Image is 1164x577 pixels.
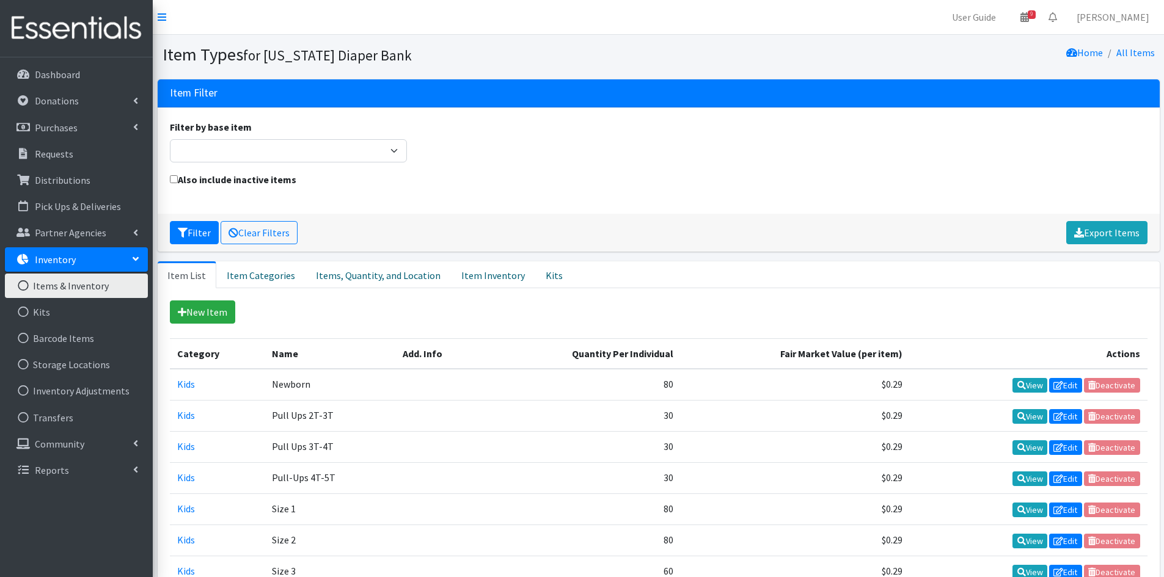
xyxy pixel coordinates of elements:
a: Transfers [5,405,148,430]
h1: Item Types [163,44,654,65]
a: Kids [177,534,195,546]
p: Partner Agencies [35,227,106,239]
a: Clear Filters [221,221,298,244]
a: Donations [5,89,148,113]
th: Quantity Per Individual [486,338,681,369]
small: for [US_STATE] Diaper Bank [243,46,412,64]
label: Filter by base item [170,120,252,134]
p: Reports [35,464,69,476]
a: Edit [1049,440,1082,455]
p: Purchases [35,122,78,134]
td: Pull-Ups 4T-5T [265,462,395,493]
a: All Items [1116,46,1155,59]
p: Pick Ups & Deliveries [35,200,121,212]
a: User Guide [942,5,1006,29]
td: 80 [486,525,681,556]
td: 30 [486,431,681,462]
a: Reports [5,458,148,482]
a: [PERSON_NAME] [1067,5,1159,29]
a: Purchases [5,115,148,140]
a: Kits [535,261,573,288]
th: Actions [910,338,1148,369]
a: View [1012,503,1047,517]
td: $0.29 [681,525,910,556]
a: Export Items [1066,221,1148,244]
p: Community [35,438,84,450]
td: $0.29 [681,494,910,525]
span: 9 [1028,10,1036,19]
a: Item List [158,261,216,288]
th: Name [265,338,395,369]
label: Also include inactive items [170,172,296,187]
th: Add. Info [395,338,486,369]
a: Community [5,432,148,456]
a: Item Categories [216,261,306,288]
a: Items, Quantity, and Location [306,261,451,288]
td: 30 [486,400,681,431]
a: Item Inventory [451,261,535,288]
a: Kits [5,300,148,324]
h3: Item Filter [170,87,218,100]
a: Edit [1049,378,1082,393]
input: Also include inactive items [170,175,178,183]
img: HumanEssentials [5,8,148,49]
p: Donations [35,95,79,107]
a: Requests [5,142,148,166]
td: Pull Ups 2T-3T [265,400,395,431]
td: Size 1 [265,494,395,525]
a: Edit [1049,503,1082,517]
a: View [1012,534,1047,548]
a: New Item [170,300,235,324]
p: Requests [35,148,73,160]
td: 80 [486,369,681,401]
td: Newborn [265,369,395,401]
th: Fair Market Value (per item) [681,338,910,369]
td: 30 [486,462,681,493]
a: Items & Inventory [5,274,148,298]
button: Filter [170,221,219,244]
td: Size 2 [265,525,395,556]
a: 9 [1011,5,1039,29]
a: Kids [177,378,195,390]
a: View [1012,471,1047,486]
a: Kids [177,565,195,577]
p: Distributions [35,174,90,186]
a: Pick Ups & Deliveries [5,194,148,219]
a: Kids [177,409,195,421]
th: Category [170,338,265,369]
a: Kids [177,440,195,452]
td: Pull Ups 3T-4T [265,431,395,462]
td: $0.29 [681,431,910,462]
td: 80 [486,494,681,525]
td: $0.29 [681,462,910,493]
a: Edit [1049,409,1082,424]
a: Partner Agencies [5,220,148,245]
a: Distributions [5,168,148,192]
a: Storage Locations [5,352,148,377]
a: Barcode Items [5,326,148,350]
a: Kids [177,503,195,515]
td: $0.29 [681,369,910,401]
td: $0.29 [681,400,910,431]
a: Home [1066,46,1103,59]
a: Edit [1049,471,1082,486]
a: Inventory [5,247,148,272]
a: View [1012,409,1047,424]
a: View [1012,378,1047,393]
p: Dashboard [35,68,80,81]
p: Inventory [35,253,76,266]
a: Inventory Adjustments [5,379,148,403]
a: View [1012,440,1047,455]
a: Kids [177,471,195,484]
a: Edit [1049,534,1082,548]
a: Dashboard [5,62,148,87]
